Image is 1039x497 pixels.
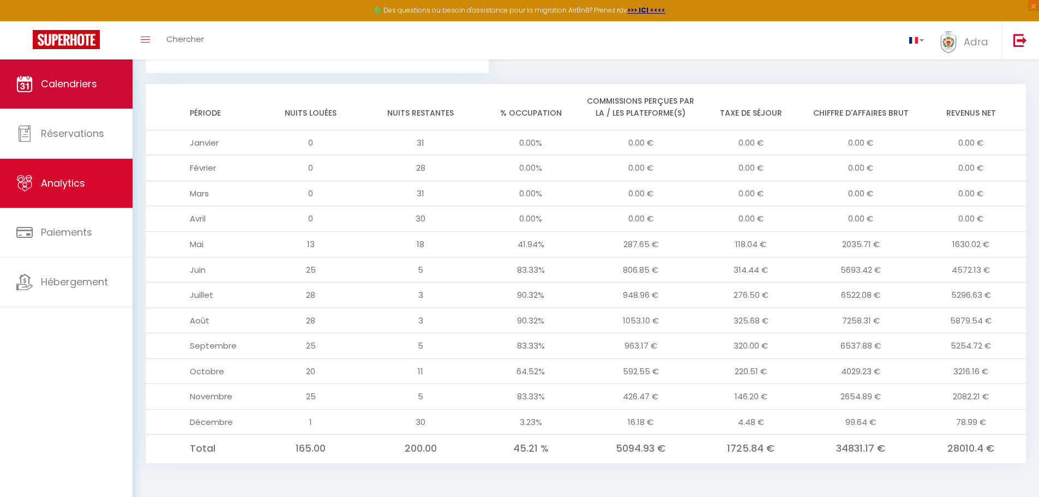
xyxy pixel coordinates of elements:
[476,384,586,410] td: 83.33%
[146,155,256,181] td: Février
[696,308,806,333] td: 325.68 €
[366,130,476,155] td: 31
[806,181,916,206] td: 0.00 €
[696,155,806,181] td: 0.00 €
[916,130,1026,155] td: 0.00 €
[256,308,366,333] td: 28
[806,155,916,181] td: 0.00 €
[806,333,916,359] td: 6537.88 €
[586,257,696,283] td: 806.85 €
[366,257,476,283] td: 5
[256,84,366,130] th: Nuits louées
[476,435,586,463] td: 45.21 %
[476,283,586,308] td: 90.32%
[366,206,476,232] td: 30
[256,283,366,308] td: 28
[916,384,1026,410] td: 2082.21 €
[146,435,256,463] td: Total
[586,435,696,463] td: 5094.93 €
[696,435,806,463] td: 1725.84 €
[256,257,366,283] td: 25
[627,5,665,15] a: >>> ICI <<<<
[256,206,366,232] td: 0
[696,130,806,155] td: 0.00 €
[696,181,806,206] td: 0.00 €
[586,155,696,181] td: 0.00 €
[476,358,586,384] td: 64.52%
[41,77,97,91] span: Calendriers
[366,358,476,384] td: 11
[586,384,696,410] td: 426.47 €
[366,435,476,463] td: 200.00
[696,409,806,435] td: 4.48 €
[476,409,586,435] td: 3.23%
[806,130,916,155] td: 0.00 €
[366,384,476,410] td: 5
[806,358,916,384] td: 4029.23 €
[916,181,1026,206] td: 0.00 €
[916,435,1026,463] td: 28010.4 €
[586,231,696,257] td: 287.65 €
[41,275,108,289] span: Hébergement
[476,181,586,206] td: 0.00%
[696,384,806,410] td: 146.20 €
[41,225,92,239] span: Paiements
[586,130,696,155] td: 0.00 €
[586,181,696,206] td: 0.00 €
[146,130,256,155] td: Janvier
[256,181,366,206] td: 0
[476,130,586,155] td: 0.00%
[146,257,256,283] td: Juin
[256,333,366,359] td: 25
[146,358,256,384] td: Octobre
[366,283,476,308] td: 3
[256,409,366,435] td: 1
[932,21,1002,59] a: ... Adra
[256,231,366,257] td: 13
[806,308,916,333] td: 7258.31 €
[256,358,366,384] td: 20
[256,155,366,181] td: 0
[256,384,366,410] td: 25
[166,33,204,45] span: Chercher
[146,84,256,130] th: Période
[586,308,696,333] td: 1053.10 €
[586,333,696,359] td: 963.17 €
[696,206,806,232] td: 0.00 €
[146,283,256,308] td: Juillet
[366,409,476,435] td: 30
[696,333,806,359] td: 320.00 €
[366,84,476,130] th: Nuits restantes
[146,409,256,435] td: Décembre
[696,358,806,384] td: 220.51 €
[366,308,476,333] td: 3
[1013,33,1027,47] img: logout
[964,35,988,49] span: Adra
[916,257,1026,283] td: 4572.13 €
[146,206,256,232] td: Avril
[806,206,916,232] td: 0.00 €
[256,130,366,155] td: 0
[586,409,696,435] td: 16.18 €
[158,21,212,59] a: Chercher
[586,283,696,308] td: 948.96 €
[940,31,957,53] img: ...
[916,358,1026,384] td: 3216.16 €
[366,333,476,359] td: 5
[806,257,916,283] td: 5693.42 €
[806,231,916,257] td: 2035.71 €
[146,231,256,257] td: Mai
[806,84,916,130] th: Chiffre d'affaires brut
[806,435,916,463] td: 34831.17 €
[256,435,366,463] td: 165.00
[806,409,916,435] td: 99.64 €
[916,308,1026,333] td: 5879.54 €
[476,206,586,232] td: 0.00%
[916,283,1026,308] td: 5296.63 €
[916,155,1026,181] td: 0.00 €
[476,257,586,283] td: 83.33%
[476,333,586,359] td: 83.33%
[586,206,696,232] td: 0.00 €
[586,84,696,130] th: Commissions perçues par la / les plateforme(s)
